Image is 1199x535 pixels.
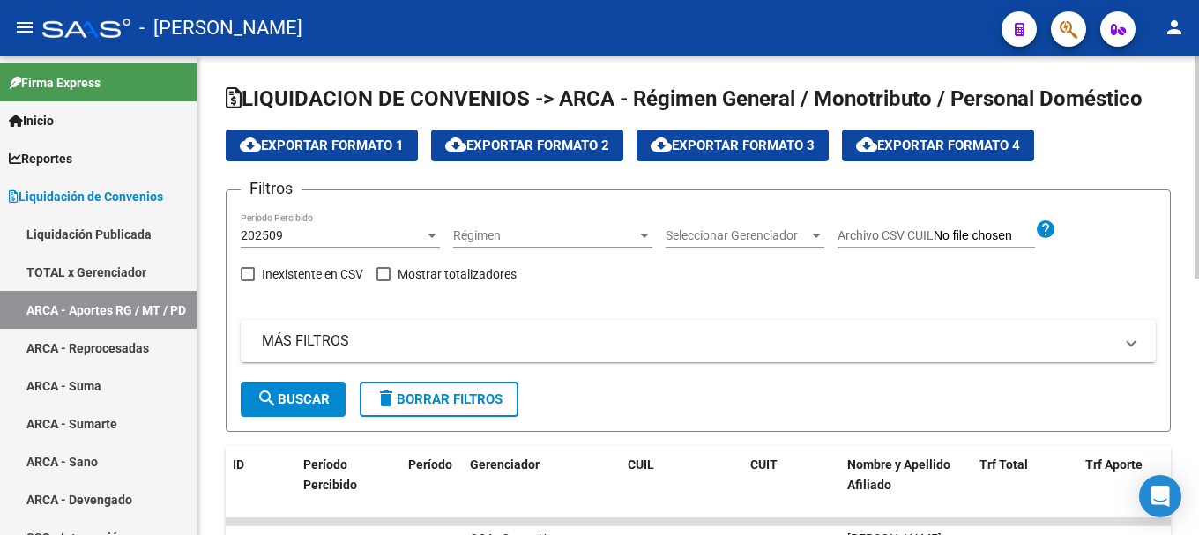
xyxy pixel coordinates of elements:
span: 202509 [241,228,283,242]
datatable-header-cell: CUIT [743,446,840,524]
mat-icon: person [1164,17,1185,38]
button: Buscar [241,382,346,417]
button: Exportar Formato 3 [637,130,829,161]
mat-icon: delete [376,388,397,409]
span: Exportar Formato 3 [651,137,815,153]
div: Open Intercom Messenger [1139,475,1181,517]
datatable-header-cell: Nombre y Apellido Afiliado [840,446,972,524]
span: Trf Aporte [1085,457,1143,472]
mat-icon: cloud_download [240,134,261,155]
mat-icon: cloud_download [651,134,672,155]
button: Exportar Formato 2 [431,130,623,161]
span: Período [408,457,452,472]
mat-icon: help [1035,219,1056,240]
datatable-header-cell: CUIL [621,446,718,524]
span: Reportes [9,149,72,168]
span: ID [233,457,244,472]
span: LIQUIDACION DE CONVENIOS -> ARCA - Régimen General / Monotributo / Personal Doméstico [226,86,1143,111]
button: Borrar Filtros [360,382,518,417]
span: Buscar [257,391,330,407]
mat-panel-title: MÁS FILTROS [262,331,1113,351]
span: Archivo CSV CUIL [838,228,934,242]
mat-icon: cloud_download [445,134,466,155]
span: Inexistente en CSV [262,264,363,285]
button: Exportar Formato 4 [842,130,1034,161]
span: CUIL [628,457,654,472]
span: Exportar Formato 1 [240,137,404,153]
datatable-header-cell: ID [226,446,296,524]
span: Mostrar totalizadores [398,264,517,285]
button: Exportar Formato 1 [226,130,418,161]
span: Exportar Formato 4 [856,137,1020,153]
span: - [PERSON_NAME] [139,9,302,48]
span: Liquidación de Convenios [9,187,163,206]
mat-icon: search [257,388,278,409]
input: Archivo CSV CUIL [934,228,1035,244]
span: Gerenciador [470,457,540,472]
datatable-header-cell: Período Percibido [296,446,376,524]
datatable-header-cell: Período [401,446,463,524]
mat-expansion-panel-header: MÁS FILTROS [241,320,1156,362]
datatable-header-cell: Trf Aporte [1078,446,1184,524]
mat-icon: cloud_download [856,134,877,155]
datatable-header-cell: Gerenciador [463,446,595,524]
span: Período Percibido [303,457,357,492]
span: Borrar Filtros [376,391,503,407]
span: Firma Express [9,73,101,93]
span: Exportar Formato 2 [445,137,609,153]
span: CUIT [750,457,778,472]
span: Trf Total [979,457,1028,472]
span: Inicio [9,111,54,130]
span: Régimen [453,228,637,243]
span: Nombre y Apellido Afiliado [847,457,950,492]
mat-icon: menu [14,17,35,38]
datatable-header-cell: Trf Total [972,446,1078,524]
span: Seleccionar Gerenciador [666,228,808,243]
h3: Filtros [241,176,302,201]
